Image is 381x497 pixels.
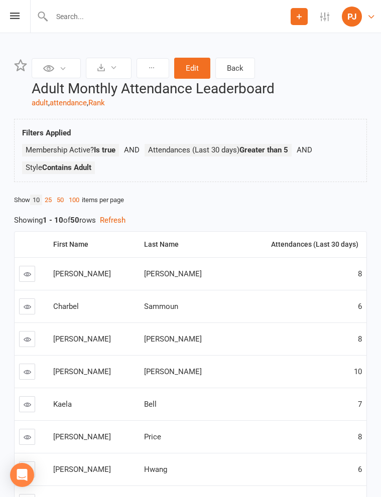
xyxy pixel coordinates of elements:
[22,128,71,137] strong: Filters Applied
[42,195,54,205] a: 25
[48,98,50,107] span: ,
[42,163,91,172] strong: Contains Adult
[50,98,87,107] a: attendance
[14,195,367,205] div: Show items per page
[53,400,72,409] span: Kaela
[144,432,161,441] span: Price
[144,400,157,409] span: Bell
[358,432,362,441] span: 8
[144,302,178,311] span: Sammoun
[88,98,105,107] a: Rank
[144,241,222,248] div: Last Name
[354,367,362,376] span: 10
[144,367,202,376] span: [PERSON_NAME]
[66,195,82,205] a: 100
[87,98,88,107] span: ,
[43,216,63,225] strong: 1 - 10
[53,335,111,344] span: [PERSON_NAME]
[358,269,362,278] span: 8
[32,81,367,97] h2: Adult Monthly Attendance Leaderboard
[14,214,367,226] div: Showing of rows
[215,58,255,79] a: Back
[53,367,111,376] span: [PERSON_NAME]
[358,335,362,344] span: 8
[148,145,288,154] span: Attendances (Last 30 days)
[53,241,132,248] div: First Name
[26,163,91,172] span: Style
[358,302,362,311] span: 6
[49,10,291,24] input: Search...
[342,7,362,27] div: PJ
[144,269,202,278] span: [PERSON_NAME]
[239,145,288,154] strong: Greater than 5
[144,335,202,344] span: [PERSON_NAME]
[53,432,111,441] span: [PERSON_NAME]
[30,195,42,205] a: 10
[70,216,79,225] strong: 50
[53,465,111,474] span: [PERSON_NAME]
[10,463,34,487] div: Open Intercom Messenger
[54,195,66,205] a: 50
[144,465,167,474] span: Hwang
[235,241,358,248] div: Attendances (Last 30 days)
[53,302,79,311] span: Charbel
[26,145,115,154] span: Membership Active?
[94,145,115,154] strong: Is true
[100,214,125,226] button: Refresh
[358,400,362,409] span: 7
[174,58,210,79] button: Edit
[32,98,48,107] a: adult
[358,465,362,474] span: 6
[53,269,111,278] span: [PERSON_NAME]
